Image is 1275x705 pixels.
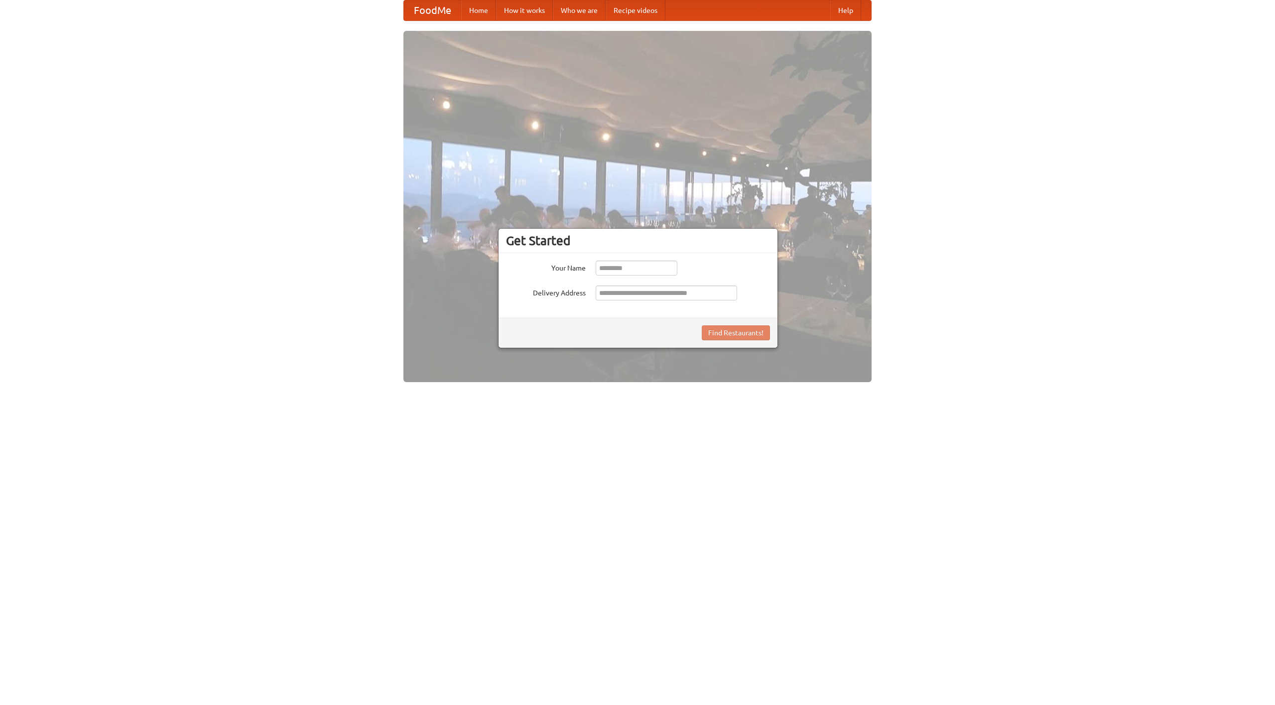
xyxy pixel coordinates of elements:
a: Help [830,0,861,20]
label: Your Name [506,261,586,273]
a: How it works [496,0,553,20]
a: FoodMe [404,0,461,20]
h3: Get Started [506,233,770,248]
a: Home [461,0,496,20]
label: Delivery Address [506,285,586,298]
button: Find Restaurants! [702,325,770,340]
a: Who we are [553,0,606,20]
a: Recipe videos [606,0,665,20]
